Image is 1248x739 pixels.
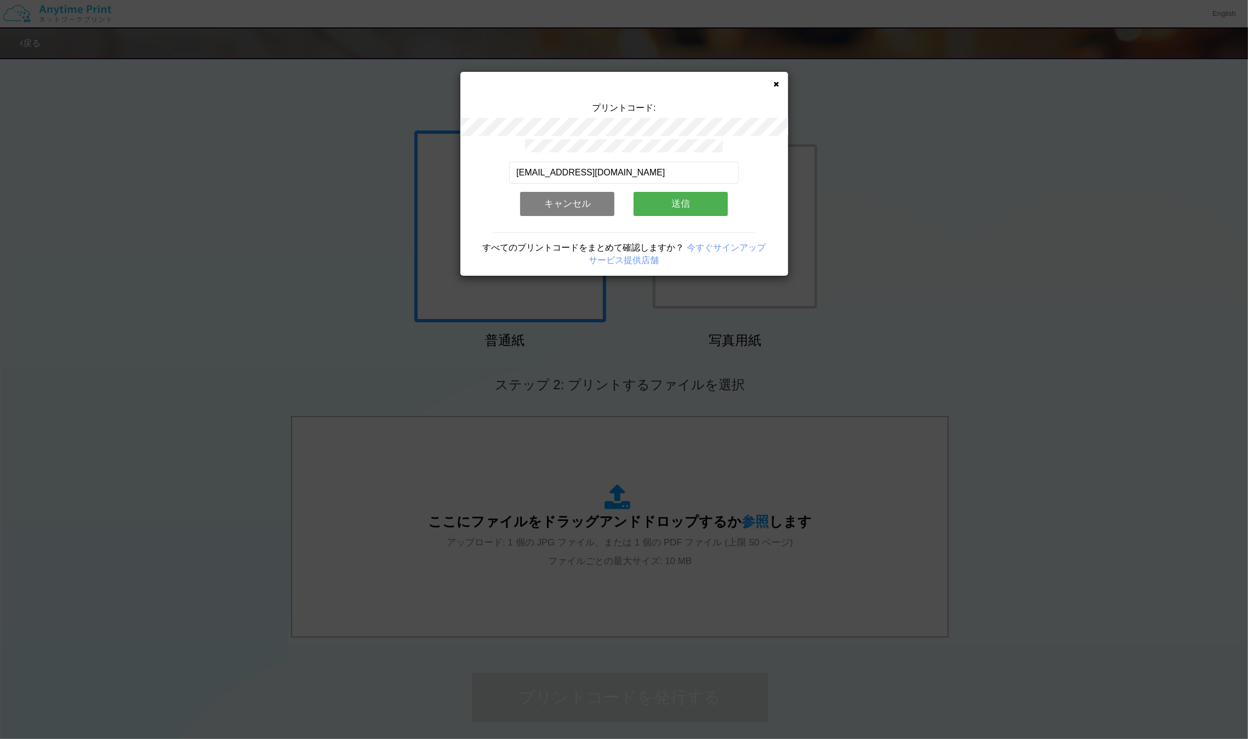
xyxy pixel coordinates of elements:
[589,255,659,265] a: サービス提供店舗
[687,243,766,252] a: 今すぐサインアップ
[509,162,739,184] input: メールアドレス
[634,192,728,216] button: 送信
[520,192,614,216] button: キャンセル
[592,103,656,112] span: プリントコード:
[482,243,684,252] span: すべてのプリントコードをまとめて確認しますか？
